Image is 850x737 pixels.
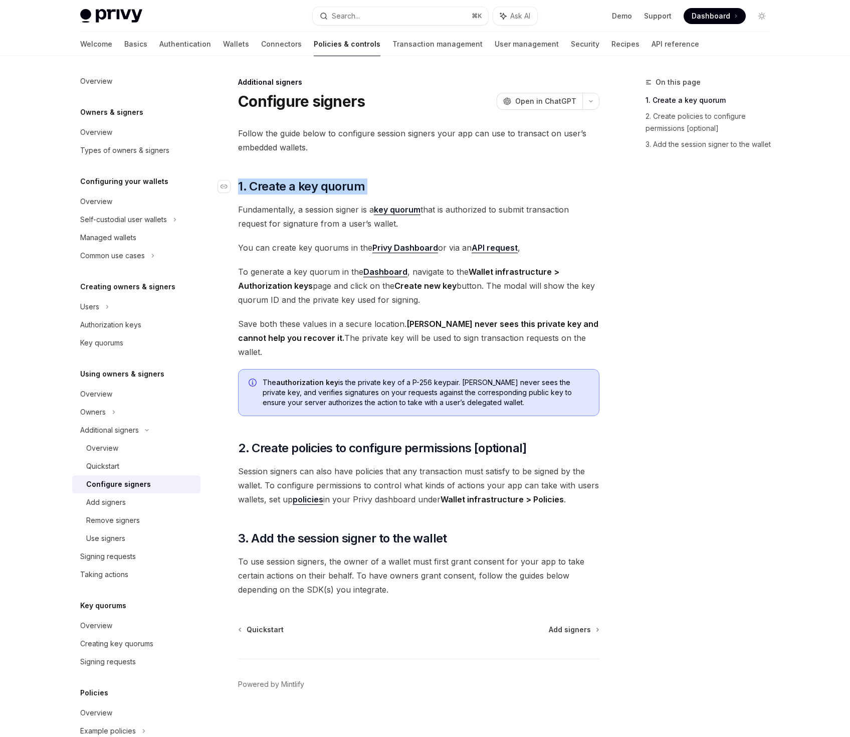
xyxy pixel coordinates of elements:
[72,493,200,511] a: Add signers
[644,11,672,21] a: Support
[80,144,169,156] div: Types of owners & signers
[80,175,168,188] h5: Configuring your wallets
[314,32,380,56] a: Policies & controls
[80,638,153,650] div: Creating key quorums
[646,136,778,152] a: 3. Add the session signer to the wallet
[646,108,778,136] a: 2. Create policies to configure permissions [optional]
[571,32,599,56] a: Security
[80,106,143,118] h5: Owners & signers
[72,547,200,566] a: Signing requests
[72,439,200,457] a: Overview
[472,12,482,20] span: ⌘ K
[80,281,175,293] h5: Creating owners & signers
[238,555,599,597] span: To use session signers, the owner of a wallet must first grant consent for your app to take certa...
[72,334,200,352] a: Key quorums
[80,600,126,612] h5: Key quorums
[86,460,119,472] div: Quickstart
[80,707,112,719] div: Overview
[238,317,599,359] span: Save both these values in a secure location. The private key will be used to sign transaction req...
[86,478,151,490] div: Configure signers
[495,32,559,56] a: User management
[80,301,99,313] div: Users
[392,32,483,56] a: Transaction management
[72,529,200,547] a: Use signers
[611,32,640,56] a: Recipes
[238,530,447,546] span: 3. Add the session signer to the wallet
[80,196,112,208] div: Overview
[80,32,112,56] a: Welcome
[313,7,488,25] button: Search...⌘K
[80,569,128,581] div: Taking actions
[510,11,530,21] span: Ask AI
[646,92,778,108] a: 1. Create a key quorum
[238,679,304,689] a: Powered by Mintlify
[80,388,112,400] div: Overview
[238,440,527,456] span: 2. Create policies to configure permissions [optional]
[656,76,701,88] span: On this page
[612,11,632,21] a: Demo
[80,620,112,632] div: Overview
[72,617,200,635] a: Overview
[80,250,145,262] div: Common use cases
[549,625,591,635] span: Add signers
[80,214,167,226] div: Self-custodial user wallets
[86,532,125,544] div: Use signers
[80,368,164,380] h5: Using owners & signers
[80,725,136,737] div: Example policies
[80,406,106,418] div: Owners
[86,514,140,526] div: Remove signers
[72,385,200,403] a: Overview
[80,687,108,699] h5: Policies
[363,267,407,277] a: Dashboard
[72,475,200,493] a: Configure signers
[276,378,338,387] strong: authorization key
[238,92,365,110] h1: Configure signers
[394,281,457,291] strong: Create new key
[72,72,200,90] a: Overview
[238,203,599,231] span: Fundamentally, a session signer is a that is authorized to submit transaction request for signatu...
[72,123,200,141] a: Overview
[372,243,438,253] a: Privy Dashboard
[72,704,200,722] a: Overview
[238,265,599,307] span: To generate a key quorum in the , navigate to the page and click on the button. The modal will sh...
[72,511,200,529] a: Remove signers
[441,494,564,504] strong: Wallet infrastructure > Policies
[263,378,589,408] span: The is the private key of a P-256 keypair. [PERSON_NAME] never sees the private key, and verifies...
[80,75,112,87] div: Overview
[754,8,770,24] button: Toggle dark mode
[159,32,211,56] a: Authentication
[238,241,599,255] span: You can create key quorums in the or via an ,
[72,316,200,334] a: Authorization keys
[72,653,200,671] a: Signing requests
[86,442,118,454] div: Overview
[238,178,365,195] span: 1. Create a key quorum
[72,457,200,475] a: Quickstart
[238,126,599,154] span: Follow the guide below to configure session signers your app can use to transact on user’s embedd...
[293,494,323,505] a: policies
[238,77,599,87] div: Additional signers
[239,625,284,635] a: Quickstart
[249,379,259,389] svg: Info
[80,424,139,436] div: Additional signers
[652,32,699,56] a: API reference
[497,93,582,110] button: Open in ChatGPT
[692,11,730,21] span: Dashboard
[80,656,136,668] div: Signing requests
[80,232,136,244] div: Managed wallets
[549,625,598,635] a: Add signers
[332,10,360,22] div: Search...
[472,243,518,253] a: API request
[374,205,420,215] a: key quorum
[515,96,576,106] span: Open in ChatGPT
[223,32,249,56] a: Wallets
[72,229,200,247] a: Managed wallets
[72,566,200,584] a: Taking actions
[80,337,123,349] div: Key quorums
[72,141,200,159] a: Types of owners & signers
[684,8,746,24] a: Dashboard
[238,319,598,343] strong: [PERSON_NAME] never sees this private key and cannot help you recover it.
[80,9,142,23] img: light logo
[86,496,126,508] div: Add signers
[80,126,112,138] div: Overview
[218,178,238,195] a: Navigate to header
